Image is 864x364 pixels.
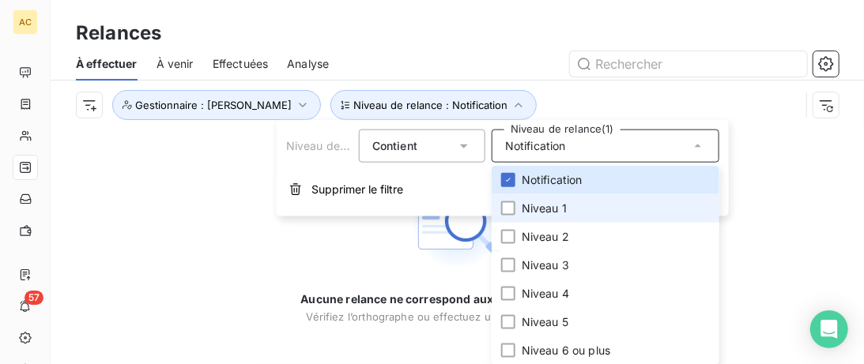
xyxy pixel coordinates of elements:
[76,56,138,72] span: À effectuer
[157,56,194,72] span: À venir
[406,171,507,272] img: Empty state
[213,56,269,72] span: Effectuées
[135,99,292,111] span: Gestionnaire : [PERSON_NAME]
[522,257,569,273] span: Niveau 3
[311,182,403,197] span: Supprimer le filtre
[300,291,613,307] span: Aucune relance ne correspond aux critères de recherche
[277,172,729,207] button: Supprimer le filtre
[287,56,329,72] span: Analyse
[522,286,569,302] span: Niveau 4
[522,314,568,330] span: Niveau 5
[522,343,610,358] span: Niveau 6 ou plus
[330,90,537,120] button: Niveau de relance : Notification
[25,291,43,305] span: 57
[522,201,567,216] span: Niveau 1
[307,310,609,323] span: Vérifiez l’orthographe ou effectuez une nouvelle recherche.
[810,310,848,348] div: Open Intercom Messenger
[522,172,583,188] span: Notification
[76,19,161,47] h3: Relances
[353,99,507,111] span: Niveau de relance : Notification
[13,9,38,35] div: AC
[570,51,807,77] input: Rechercher
[522,229,569,245] span: Niveau 2
[505,138,566,154] span: Notification
[286,139,383,152] span: Niveau de relance
[112,90,321,120] button: Gestionnaire : [PERSON_NAME]
[372,139,417,152] span: Contient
